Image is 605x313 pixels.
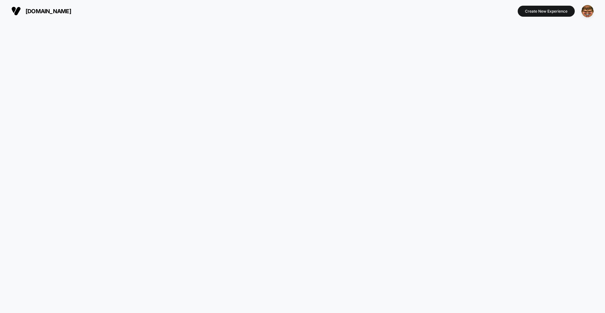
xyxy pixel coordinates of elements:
button: ppic [579,5,596,18]
span: [DOMAIN_NAME] [26,8,71,14]
img: ppic [581,5,594,17]
button: Create New Experience [518,6,575,17]
button: [DOMAIN_NAME] [9,6,73,16]
img: Visually logo [11,6,21,16]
